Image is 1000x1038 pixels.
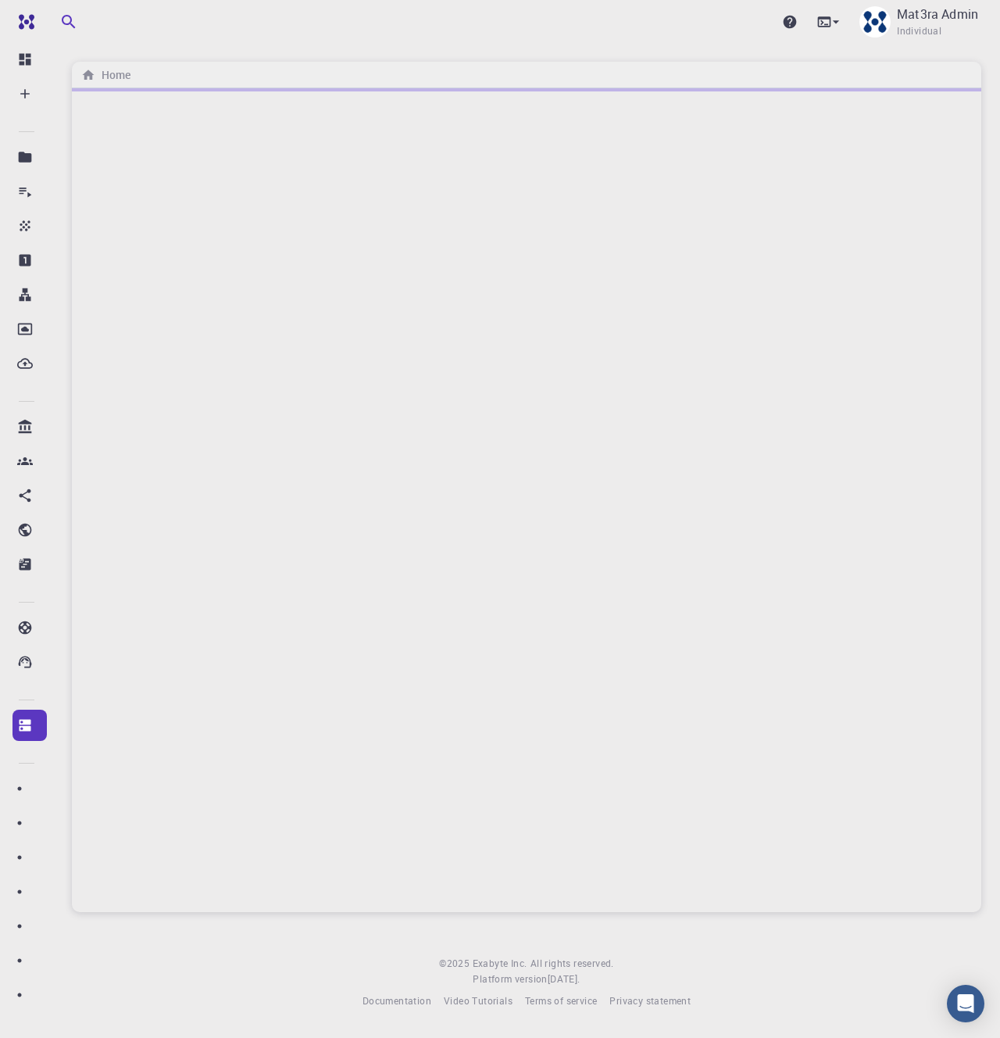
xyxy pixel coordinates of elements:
nav: breadcrumb [78,66,134,84]
span: Terms of service [525,994,597,1007]
span: All rights reserved. [530,956,614,972]
a: Terms of service [525,993,597,1009]
span: © 2025 [439,956,472,972]
span: Individual [897,23,941,39]
span: Video Tutorials [444,994,512,1007]
span: Platform version [473,972,547,987]
p: Mat3ra Admin [897,5,978,23]
span: Documentation [362,994,431,1007]
div: Open Intercom Messenger [947,985,984,1022]
a: [DATE]. [548,972,580,987]
a: Documentation [362,993,431,1009]
span: [DATE] . [548,972,580,985]
span: Exabyte Inc. [473,957,527,969]
h6: Home [95,66,130,84]
img: Mat3ra Admin [859,6,891,38]
a: Video Tutorials [444,993,512,1009]
a: Exabyte Inc. [473,956,527,972]
img: logo [12,14,34,30]
a: Privacy statement [609,993,691,1009]
span: Privacy statement [609,994,691,1007]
